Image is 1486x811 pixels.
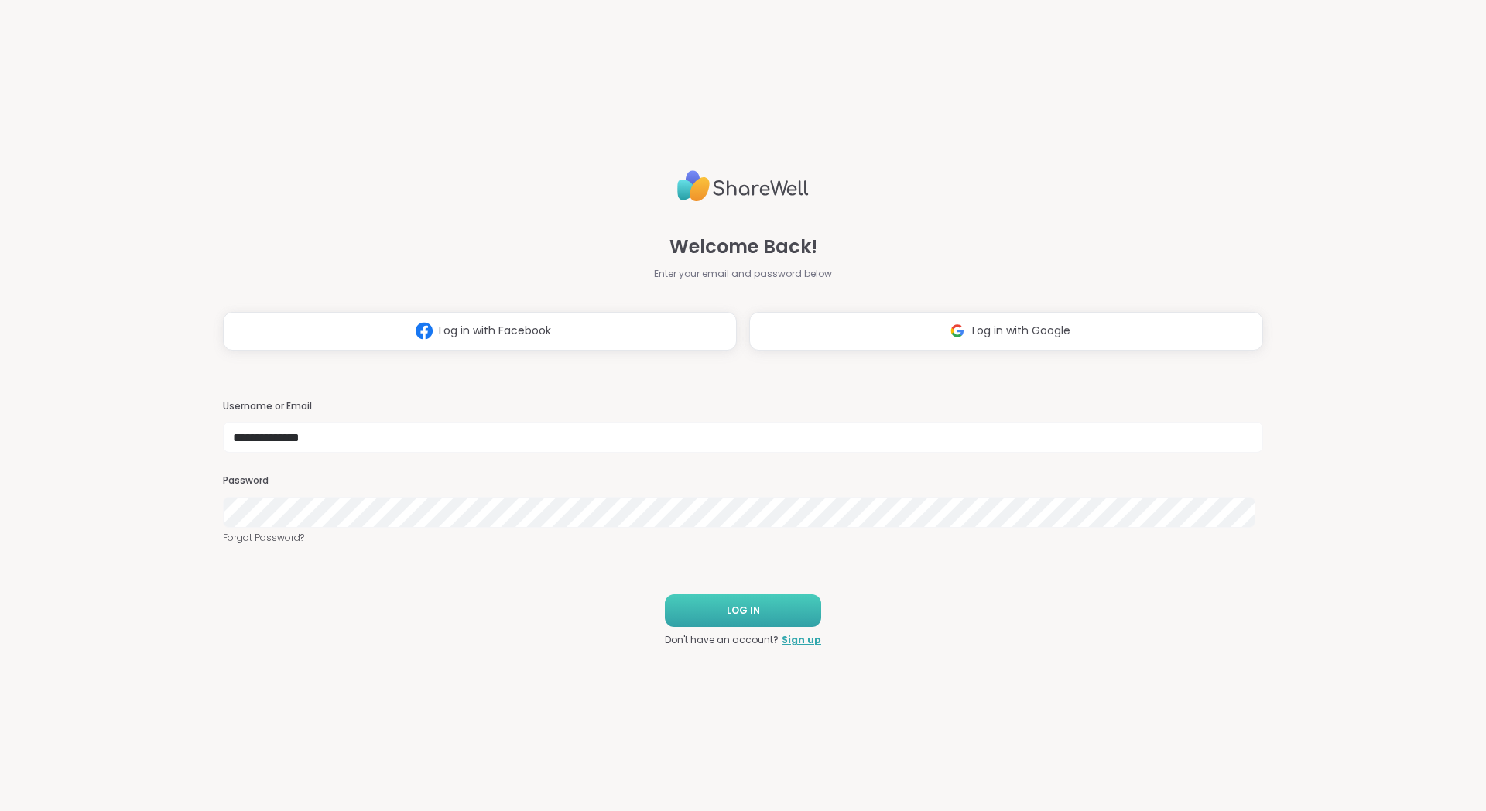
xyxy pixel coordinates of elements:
[782,633,821,647] a: Sign up
[727,604,760,618] span: LOG IN
[223,474,1263,488] h3: Password
[665,594,821,627] button: LOG IN
[223,312,737,351] button: Log in with Facebook
[654,267,832,281] span: Enter your email and password below
[409,317,439,345] img: ShareWell Logomark
[677,164,809,208] img: ShareWell Logo
[943,317,972,345] img: ShareWell Logomark
[669,233,817,261] span: Welcome Back!
[972,323,1070,339] span: Log in with Google
[665,633,779,647] span: Don't have an account?
[439,323,551,339] span: Log in with Facebook
[223,400,1263,413] h3: Username or Email
[223,531,1263,545] a: Forgot Password?
[749,312,1263,351] button: Log in with Google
